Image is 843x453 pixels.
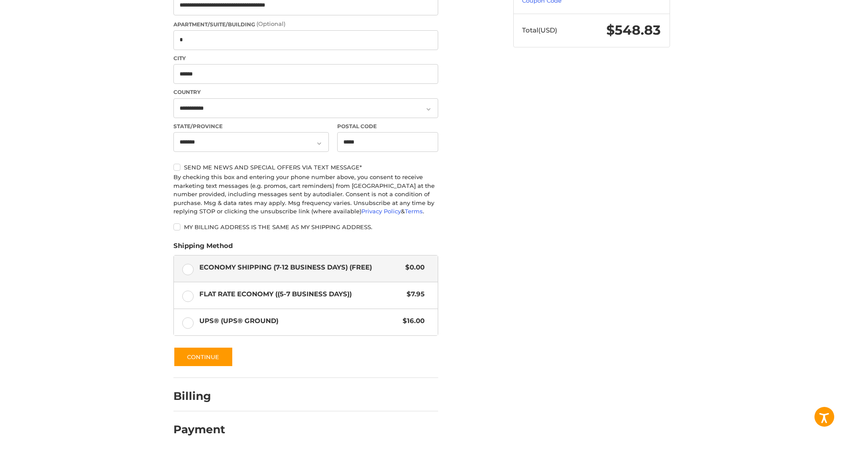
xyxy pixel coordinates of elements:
span: $16.00 [399,316,425,326]
span: Economy Shipping (7-12 Business Days) (Free) [199,262,401,273]
small: (Optional) [256,20,285,27]
a: Privacy Policy [361,208,401,215]
button: Continue [173,347,233,367]
span: $0.00 [401,262,425,273]
legend: Shipping Method [173,241,233,255]
a: Terms [405,208,423,215]
label: Country [173,88,438,96]
label: Apartment/Suite/Building [173,20,438,29]
span: Flat Rate Economy ((5-7 Business Days)) [199,289,403,299]
span: $7.95 [403,289,425,299]
span: $548.83 [606,22,661,38]
label: Send me news and special offers via text message* [173,164,438,171]
label: State/Province [173,122,329,130]
label: City [173,54,438,62]
label: Postal Code [337,122,438,130]
span: Total (USD) [522,26,557,34]
label: My billing address is the same as my shipping address. [173,223,438,230]
h2: Billing [173,389,225,403]
h2: Payment [173,423,225,436]
div: By checking this box and entering your phone number above, you consent to receive marketing text ... [173,173,438,216]
span: UPS® (UPS® Ground) [199,316,399,326]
